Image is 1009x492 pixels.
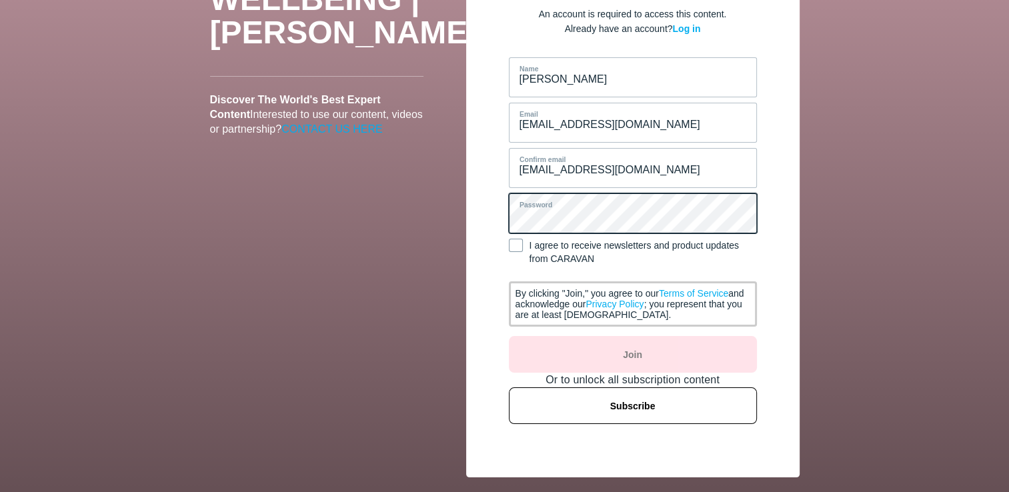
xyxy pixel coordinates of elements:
[672,23,700,34] a: Log in
[509,387,757,424] button: Subscribe
[530,239,757,265] div: I agree to receive newsletters and product updates from CARAVAN
[516,288,744,320] span: By clicking "Join," you agree to our and acknowledge our ; you represent that you are at least [D...
[731,205,747,221] keeper-lock: Open Keeper Popup
[610,393,656,419] span: Subscribe
[538,366,728,393] span: Or to unlock all subscription content
[281,123,382,135] a: CONTACT US HERE
[210,94,381,120] b: Discover The World's Best Expert Content
[586,299,644,309] a: Privacy Policy
[210,93,423,137] p: Interested to use our content, videos or partnership?
[565,23,701,34] span: Already have an account?
[659,288,728,299] a: Terms of Service
[509,7,757,21] p: An account is required to access this content.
